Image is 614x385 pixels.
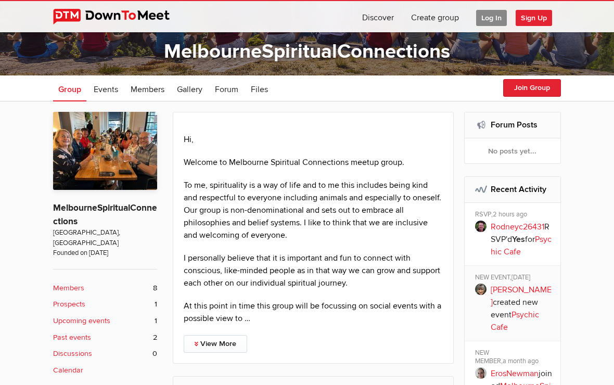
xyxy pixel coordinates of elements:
img: MelbourneSpiritualConnections [53,112,157,190]
a: Discussions 0 [53,348,157,360]
span: 1 [155,315,157,327]
span: 0 [152,348,157,360]
span: a month ago [503,357,539,365]
span: Group [58,84,81,95]
b: Yes [512,234,525,245]
a: Members 8 [53,283,157,294]
b: Discussions [53,348,92,360]
span: Gallery [177,84,202,95]
span: Sign Up [516,10,552,26]
span: Events [94,84,118,95]
a: Past events 2 [53,332,157,343]
span: Files [251,84,268,95]
span: 2 hours ago [493,210,527,219]
a: Log In [468,1,515,32]
div: NEW EVENT, [475,273,554,284]
a: Sign Up [516,1,560,32]
a: View More [184,335,247,353]
button: Join Group [503,79,561,97]
span: 8 [153,283,157,294]
span: Hi, [184,134,194,145]
span: 1 [155,299,157,310]
b: Past events [53,332,91,343]
a: Create group [403,1,467,32]
a: Psychic Cafe [491,310,539,332]
b: Members [53,283,84,294]
p: RSVP'd for [491,221,554,258]
span: At this point in time this group will be focussing on social events with a possible view to … [184,301,441,324]
div: No posts yet... [465,138,561,163]
a: Rodneyc26431 [491,222,544,232]
p: created new event [491,284,554,333]
span: 2 [153,332,157,343]
img: DownToMeet [53,9,186,24]
span: Log In [476,10,507,26]
h2: Recent Activity [475,177,551,202]
a: Calendar [53,365,157,376]
a: Discover [354,1,402,32]
a: Psychic Cafe [491,234,552,257]
a: ErosNewman [491,368,539,379]
span: [DATE] [511,273,530,281]
span: Welcome to Melbourne Spiritual Connections meetup group. [184,157,404,168]
span: Members [131,84,164,95]
b: Prospects [53,299,85,310]
a: [PERSON_NAME] [491,285,552,307]
span: To me, spirituality is a way of life and to me this includes being kind and respectful to everyon... [184,180,441,240]
a: Forum [210,75,244,101]
div: NEW MEMBER, [475,349,554,367]
a: Members [125,75,170,101]
a: Files [246,75,273,101]
a: Group [53,75,86,101]
a: Gallery [172,75,208,101]
span: [GEOGRAPHIC_DATA], [GEOGRAPHIC_DATA] [53,228,157,248]
b: Upcoming events [53,315,110,327]
a: Events [88,75,123,101]
span: Founded on [DATE] [53,248,157,258]
a: Forum Posts [491,120,538,130]
span: I personally believe that it is important and fun to connect with conscious, like-minded people a... [184,253,440,288]
a: Prospects 1 [53,299,157,310]
b: Calendar [53,365,83,376]
div: RSVP, [475,210,554,221]
a: Upcoming events 1 [53,315,157,327]
span: Forum [215,84,238,95]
